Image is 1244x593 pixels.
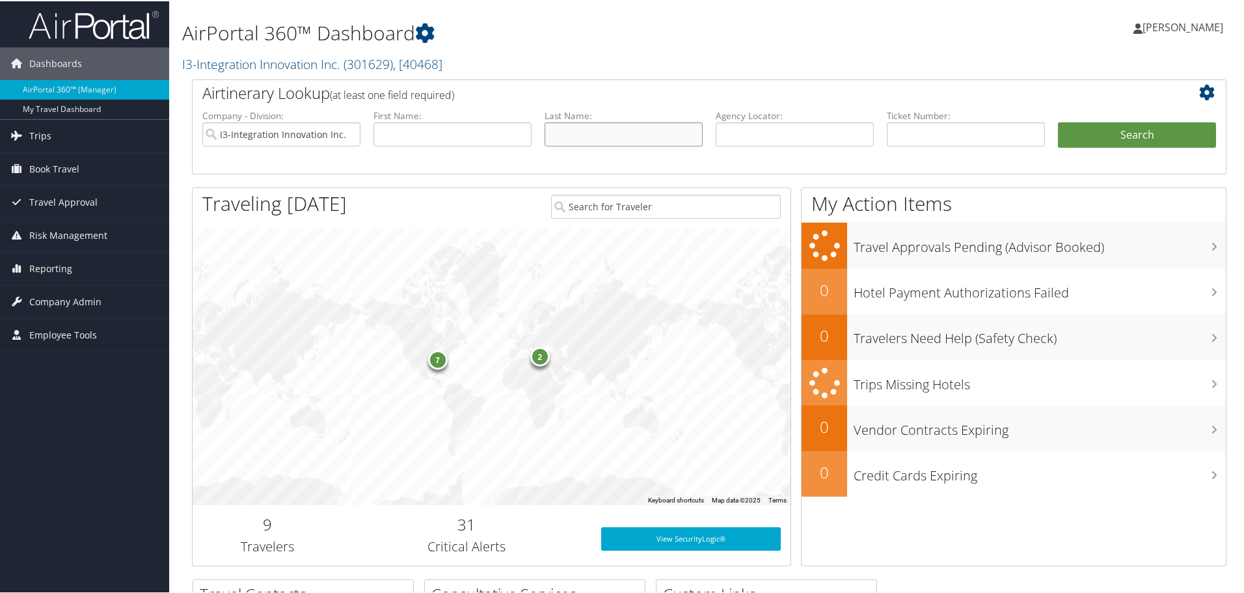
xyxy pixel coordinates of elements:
[330,87,454,101] span: (at least one field required)
[648,495,704,504] button: Keyboard shortcuts
[29,8,159,39] img: airportal-logo.png
[716,108,874,121] label: Agency Locator:
[802,278,847,300] h2: 0
[551,193,781,217] input: Search for Traveler
[802,221,1226,268] a: Travel Approvals Pending (Advisor Booked)
[854,230,1226,255] h3: Travel Approvals Pending (Advisor Booked)
[802,404,1226,450] a: 0Vendor Contracts Expiring
[29,318,97,350] span: Employee Tools
[802,415,847,437] h2: 0
[352,512,582,534] h2: 31
[768,495,787,503] a: Terms (opens in new tab)
[202,512,332,534] h2: 9
[29,152,79,184] span: Book Travel
[854,459,1226,484] h3: Credit Cards Expiring
[182,18,885,46] h1: AirPortal 360™ Dashboard
[196,487,239,504] img: Google
[545,108,703,121] label: Last Name:
[854,322,1226,346] h3: Travelers Need Help (Safety Check)
[29,46,82,79] span: Dashboards
[802,189,1226,216] h1: My Action Items
[393,54,442,72] span: , [ 40468 ]
[202,189,347,216] h1: Traveling [DATE]
[854,413,1226,438] h3: Vendor Contracts Expiring
[530,345,549,365] div: 2
[854,276,1226,301] h3: Hotel Payment Authorizations Failed
[29,118,51,151] span: Trips
[802,460,847,482] h2: 0
[712,495,761,503] span: Map data ©2025
[427,349,447,368] div: 7
[196,487,239,504] a: Open this area in Google Maps (opens a new window)
[601,526,781,549] a: View SecurityLogic®
[202,108,360,121] label: Company - Division:
[202,81,1130,103] h2: Airtinerary Lookup
[1058,121,1216,147] button: Search
[887,108,1045,121] label: Ticket Number:
[29,218,107,251] span: Risk Management
[182,54,442,72] a: I3-Integration Innovation Inc.
[802,359,1226,405] a: Trips Missing Hotels
[29,284,101,317] span: Company Admin
[352,536,582,555] h3: Critical Alerts
[802,324,847,346] h2: 0
[854,368,1226,393] h3: Trips Missing Hotels
[802,268,1226,313] a: 0Hotel Payment Authorizations Failed
[802,313,1226,359] a: 0Travelers Need Help (Safety Check)
[373,108,532,121] label: First Name:
[202,536,332,555] h3: Travelers
[29,185,98,217] span: Travel Approval
[1133,7,1236,46] a: [PERSON_NAME]
[802,450,1226,495] a: 0Credit Cards Expiring
[344,54,393,72] span: ( 301629 )
[1143,19,1223,33] span: [PERSON_NAME]
[29,251,72,284] span: Reporting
